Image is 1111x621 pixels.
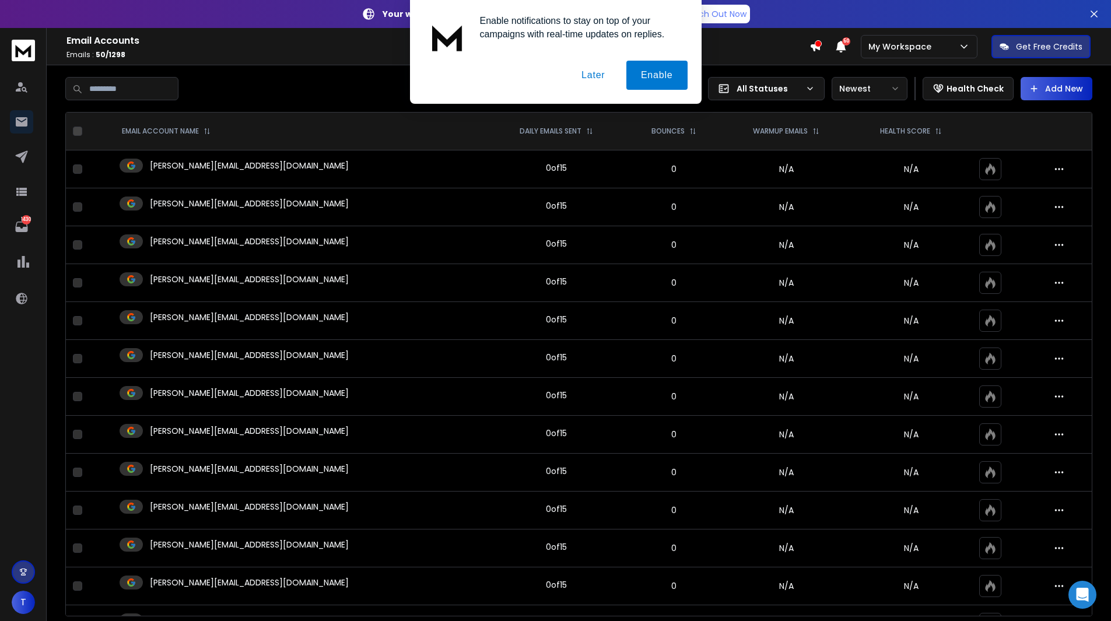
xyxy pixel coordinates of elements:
img: notification icon [424,14,471,61]
button: Later [567,61,619,90]
td: N/A [722,529,850,567]
p: [PERSON_NAME][EMAIL_ADDRESS][DOMAIN_NAME] [150,577,349,588]
p: [PERSON_NAME][EMAIL_ADDRESS][DOMAIN_NAME] [150,236,349,247]
div: 0 of 15 [546,162,567,174]
td: N/A [722,378,850,416]
td: N/A [722,416,850,454]
td: N/A [722,302,850,340]
div: 0 of 15 [546,579,567,591]
div: Enable notifications to stay on top of your campaigns with real-time updates on replies. [471,14,688,41]
p: [PERSON_NAME][EMAIL_ADDRESS][DOMAIN_NAME] [150,425,349,437]
div: 0 of 15 [546,465,567,477]
td: N/A [722,340,850,378]
td: N/A [722,454,850,492]
td: N/A [722,264,850,302]
a: 1430 [10,215,33,238]
p: N/A [857,504,965,516]
p: N/A [857,580,965,592]
p: N/A [857,163,965,175]
p: 0 [633,353,715,364]
div: 0 of 15 [546,503,567,515]
p: 0 [633,277,715,289]
p: [PERSON_NAME][EMAIL_ADDRESS][DOMAIN_NAME] [150,539,349,550]
p: N/A [857,429,965,440]
p: 0 [633,466,715,478]
div: 0 of 15 [546,541,567,553]
p: 0 [633,580,715,592]
p: HEALTH SCORE [880,127,930,136]
div: 0 of 15 [546,390,567,401]
td: N/A [722,150,850,188]
p: [PERSON_NAME][EMAIL_ADDRESS][DOMAIN_NAME] [150,387,349,399]
p: WARMUP EMAILS [753,127,808,136]
p: N/A [857,239,965,251]
p: [PERSON_NAME][EMAIL_ADDRESS][DOMAIN_NAME] [150,463,349,475]
p: [PERSON_NAME][EMAIL_ADDRESS][DOMAIN_NAME] [150,349,349,361]
p: BOUNCES [651,127,685,136]
td: N/A [722,188,850,226]
p: N/A [857,277,965,289]
p: DAILY EMAILS SENT [520,127,581,136]
div: Open Intercom Messenger [1068,581,1096,609]
p: 1430 [22,215,31,224]
p: 0 [633,542,715,554]
p: 0 [633,239,715,251]
td: N/A [722,492,850,529]
p: [PERSON_NAME][EMAIL_ADDRESS][DOMAIN_NAME] [150,501,349,513]
div: 0 of 15 [546,238,567,250]
p: N/A [857,353,965,364]
button: T [12,591,35,614]
div: 0 of 15 [546,352,567,363]
p: N/A [857,315,965,327]
button: Enable [626,61,688,90]
div: 0 of 15 [546,427,567,439]
p: 0 [633,504,715,516]
p: 0 [633,429,715,440]
div: EMAIL ACCOUNT NAME [122,127,211,136]
p: 0 [633,201,715,213]
p: N/A [857,466,965,478]
p: N/A [857,391,965,402]
div: 0 of 15 [546,314,567,325]
p: N/A [857,201,965,213]
p: [PERSON_NAME][EMAIL_ADDRESS][DOMAIN_NAME] [150,311,349,323]
p: 0 [633,163,715,175]
td: N/A [722,226,850,264]
p: [PERSON_NAME][EMAIL_ADDRESS][DOMAIN_NAME] [150,198,349,209]
p: [PERSON_NAME][EMAIL_ADDRESS][DOMAIN_NAME] [150,273,349,285]
p: 0 [633,391,715,402]
p: 0 [633,315,715,327]
p: N/A [857,542,965,554]
p: [PERSON_NAME][EMAIL_ADDRESS][DOMAIN_NAME] [150,160,349,171]
div: 0 of 15 [546,200,567,212]
td: N/A [722,567,850,605]
div: 0 of 15 [546,276,567,287]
